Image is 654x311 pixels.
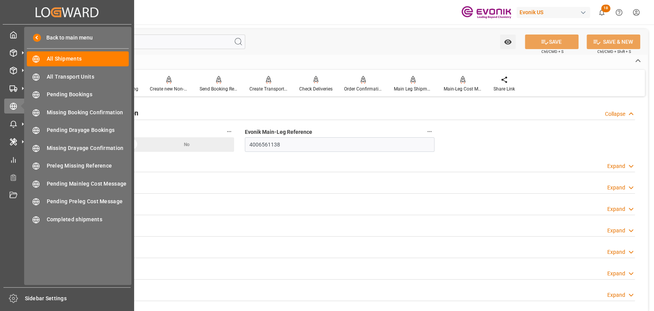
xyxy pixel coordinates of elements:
[139,137,234,152] div: No
[344,86,382,92] div: Order Confirmation
[299,86,333,92] div: Check Deliveries
[27,212,129,227] a: Completed shipments
[493,86,515,92] div: Share Link
[27,105,129,120] a: Missing Booking Confirmation
[27,140,129,155] a: Missing Drayage Confirmation
[150,86,188,92] div: Create new Non-Conformance
[444,86,482,92] div: Main-Leg Cost Message
[4,170,130,185] a: Transport Planner
[47,197,129,206] span: Pending Preleg Cost Message
[607,248,625,256] div: Expand
[541,49,564,54] span: Ctrl/CMD + S
[587,35,640,49] button: SAVE & NEW
[525,35,579,49] button: SAVE
[27,158,129,173] a: Preleg Missing Reference
[47,55,129,63] span: All Shipments
[47,126,129,134] span: Pending Drayage Bookings
[516,5,593,20] button: Evonik US
[593,4,610,21] button: show 18 new notifications
[607,291,625,299] div: Expand
[607,227,625,235] div: Expand
[27,123,129,138] a: Pending Drayage Bookings
[27,69,129,84] a: All Transport Units
[607,205,625,213] div: Expand
[4,27,130,42] a: My Cockpit
[47,91,129,99] span: Pending Bookings
[47,216,129,224] span: Completed shipments
[4,188,130,202] a: Document Management
[224,127,234,137] button: Enable Main-Leg Inbound
[25,295,131,303] span: Sidebar Settings
[461,6,511,19] img: Evonik-brand-mark-Deep-Purple-RGB.jpeg_1700498283.jpeg
[47,144,129,152] span: Missing Drayage Confirmation
[607,162,625,170] div: Expand
[4,152,130,167] a: My Reports
[27,51,129,66] a: All Shipments
[605,110,625,118] div: Collapse
[41,34,93,42] span: Back to main menu
[516,7,590,18] div: Evonik US
[245,128,312,136] span: Evonik Main-Leg Reference
[27,194,129,209] a: Pending Preleg Cost Message
[610,4,628,21] button: Help Center
[27,87,129,102] a: Pending Bookings
[47,162,129,170] span: Preleg Missing Reference
[607,184,625,192] div: Expand
[500,35,516,49] button: open menu
[597,49,631,54] span: Ctrl/CMD + Shift + S
[607,270,625,278] div: Expand
[425,127,434,137] button: Evonik Main-Leg Reference
[47,73,129,81] span: All Transport Units
[249,86,288,92] div: Create Transport Unit
[200,86,238,92] div: Send Booking Request To ABS
[27,176,129,191] a: Pending Mainleg Cost Message
[601,5,610,12] span: 18
[394,86,432,92] div: Main Leg Shipment
[35,35,245,49] input: Search Fields
[47,180,129,188] span: Pending Mainleg Cost Message
[47,109,129,117] span: Missing Booking Confirmation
